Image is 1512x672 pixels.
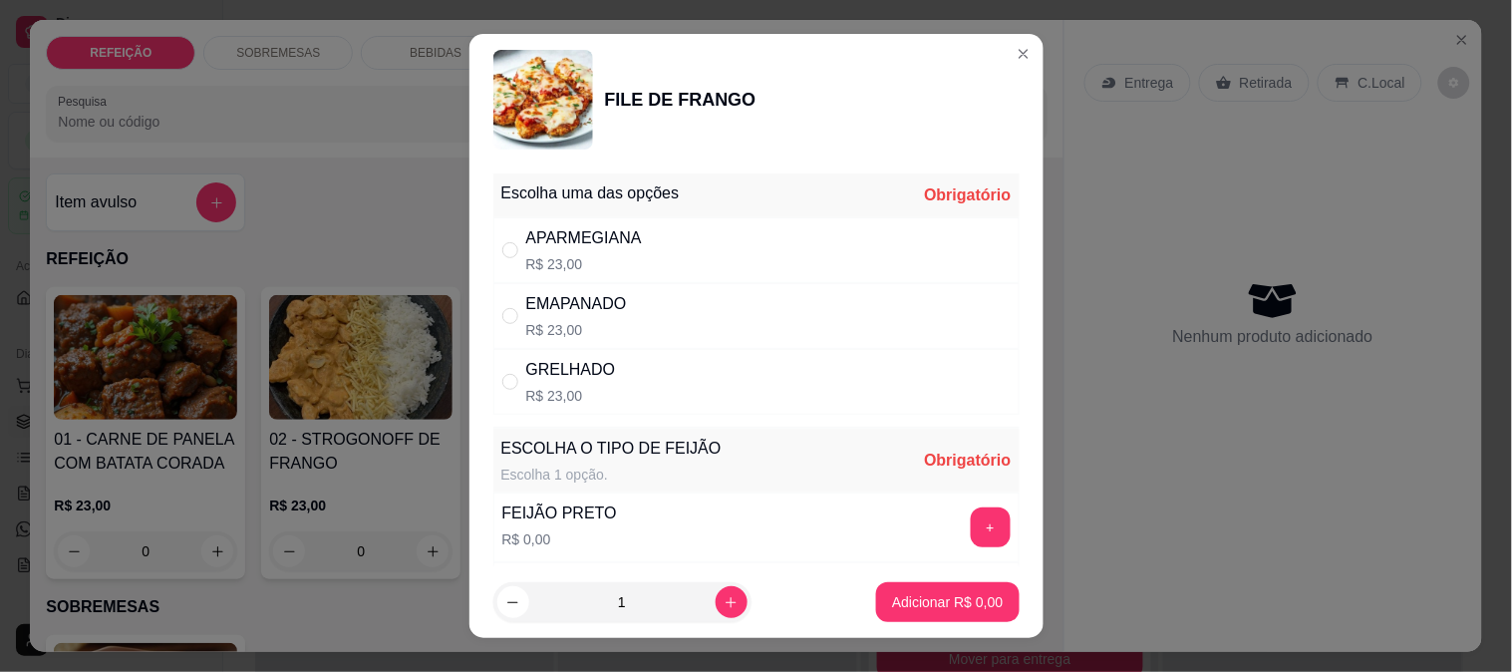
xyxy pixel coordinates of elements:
div: Obrigatório [924,449,1011,473]
img: product-image [493,50,593,150]
p: Adicionar R$ 0,00 [892,592,1003,612]
div: EMAPANADO [526,292,627,316]
div: ESCOLHA O TIPO DE FEIJÃO [501,437,722,461]
p: R$ 23,00 [526,254,642,274]
div: Obrigatório [924,183,1011,207]
p: R$ 0,00 [502,529,617,549]
p: R$ 23,00 [526,386,616,406]
div: FEIJÃO PRETO [502,502,617,525]
button: Close [1008,38,1040,70]
button: Adicionar R$ 0,00 [876,582,1019,622]
div: GRELHADO [526,358,616,382]
div: APARMEGIANA [526,226,642,250]
button: decrease-product-quantity [497,586,529,618]
div: Escolha uma das opções [501,181,680,205]
button: increase-product-quantity [716,586,748,618]
div: Escolha 1 opção. [501,465,722,485]
p: R$ 23,00 [526,320,627,340]
button: add [971,507,1011,547]
div: FILE DE FRANGO [605,86,756,114]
